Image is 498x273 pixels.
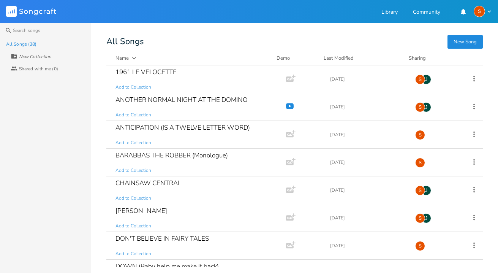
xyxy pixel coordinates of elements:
div: [DATE] [330,216,406,220]
div: ANTICIPATION (IS A TWELVE LETTER WORD) [115,124,250,131]
a: Community [413,10,440,16]
div: 1961 LE VELOCETTE [115,69,177,75]
div: Spike Lancaster + Ernie Whalley [415,158,425,168]
div: [DATE] [330,160,406,165]
span: Add to Collection [115,223,151,229]
span: Add to Collection [115,140,151,146]
button: Name [115,54,267,62]
div: ANOTHER NORMAL NIGHT AT THE DOMINO [115,97,248,103]
div: [PERSON_NAME] [115,208,167,214]
div: [DATE] [330,188,406,192]
div: New Collection [19,54,51,59]
span: Add to Collection [115,195,151,202]
button: S [474,6,492,17]
div: [DATE] [330,105,406,109]
span: Add to Collection [115,84,151,90]
div: [DATE] [330,243,406,248]
div: [DATE] [330,77,406,81]
div: Spike Lancaster + Ernie Whalley [415,213,425,223]
div: All Songs [106,38,483,45]
div: Spike Lancaster + Ernie Whalley [415,75,425,84]
div: Name [115,55,129,62]
span: Add to Collection [115,167,151,174]
div: DON'T BELIEVE IN FAIRY TALES [115,235,209,242]
div: Spike Lancaster + Ernie Whalley [474,6,485,17]
div: Spike Lancaster + Ernie Whalley [415,241,425,251]
div: [DATE] [330,132,406,137]
button: Last Modified [324,54,400,62]
div: Joe O [421,186,431,195]
a: Library [381,10,398,16]
span: Add to Collection [115,112,151,118]
div: CHAINSAW CENTRAL [115,180,181,186]
div: Joe O [421,102,431,112]
span: Add to Collection [115,251,151,257]
div: Shared with me (0) [19,67,58,71]
div: Sharing [409,54,454,62]
button: New Song [447,35,483,49]
div: BARABBAS THE ROBBER (Monologue) [115,152,228,159]
div: Spike Lancaster + Ernie Whalley [415,130,425,140]
div: Spike Lancaster + Ernie Whalley [415,102,425,112]
div: DOWN (Baby help me make it back) [115,263,219,270]
div: Joe O [421,213,431,223]
div: Joe O [421,75,431,84]
div: Demo [277,54,315,62]
div: All Songs (38) [6,42,36,46]
div: Spike Lancaster + Ernie Whalley [415,186,425,195]
div: Last Modified [324,55,354,62]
